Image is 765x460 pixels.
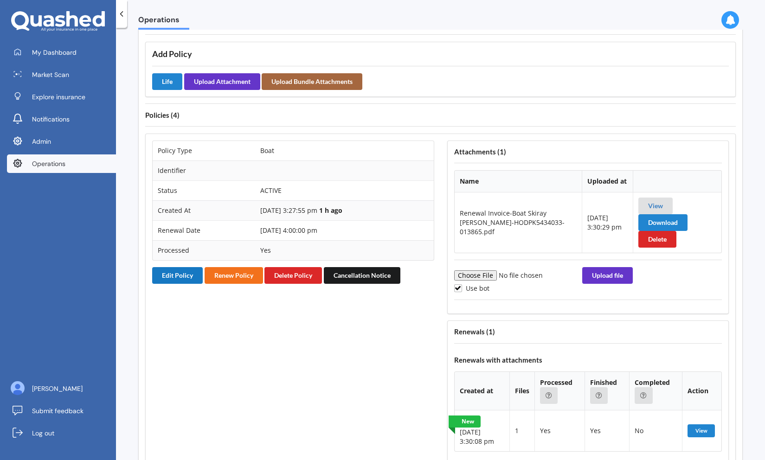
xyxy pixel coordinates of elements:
[32,137,51,146] span: Admin
[138,15,189,28] span: Operations
[184,73,260,90] button: Upload Attachment
[454,356,722,364] h4: Renewals with attachments
[32,406,84,415] span: Submit feedback
[7,379,116,398] a: [PERSON_NAME]
[153,160,255,180] td: Identifier
[32,92,85,102] span: Explore insurance
[648,202,663,210] a: View
[7,154,116,173] a: Operations
[153,141,255,160] td: Policy Type
[449,415,481,428] a: New
[11,381,25,395] img: ALV-UjU6YHOUIM1AGx_4vxbOkaOq-1eqc8a3URkVIJkc_iWYmQ98kTe7fc9QMVOBV43MoXmOPfWPN7JjnmUwLuIGKVePaQgPQ...
[585,410,629,451] td: Yes
[32,70,69,79] span: Market Scan
[153,220,255,240] td: Renewal Date
[319,206,342,215] b: 1 h ago
[324,267,400,284] button: Cancellation Notice
[255,220,434,240] td: [DATE] 4:00:00 pm
[7,88,116,106] a: Explore insurance
[152,73,182,90] button: Life
[582,192,633,253] td: [DATE] 3:30:29 pm
[262,73,362,90] button: Upload Bundle Attachments
[255,200,434,220] td: [DATE] 3:27:55 pm
[638,214,688,231] button: Download
[509,372,534,410] th: Files
[455,171,582,192] th: Name
[32,48,77,57] span: My Dashboard
[255,180,434,200] td: ACTIVE
[582,171,633,192] th: Uploaded at
[153,180,255,200] td: Status
[7,43,116,62] a: My Dashboard
[255,141,434,160] td: Boat
[153,200,255,220] td: Created At
[152,267,203,284] button: Edit Policy
[509,410,534,451] td: 1
[534,410,585,451] td: Yes
[688,426,716,434] a: View
[7,402,116,420] a: Submit feedback
[582,267,633,284] button: Upload file
[585,372,629,410] th: Finished
[682,372,721,410] th: Action
[255,240,434,260] td: Yes
[32,159,65,168] span: Operations
[7,132,116,151] a: Admin
[629,410,682,451] td: No
[638,198,673,214] button: View
[7,424,116,442] a: Log out
[454,147,722,156] h4: Attachments ( 1 )
[629,372,682,410] th: Completed
[454,327,722,336] h4: Renewals ( 1 )
[688,424,715,437] button: View
[7,110,116,128] a: Notifications
[454,284,490,292] label: Use bot
[32,384,83,393] span: [PERSON_NAME]
[152,49,729,59] h3: Add Policy
[7,65,116,84] a: Market Scan
[153,240,255,260] td: Processed
[145,111,736,120] h4: Policies ( 4 )
[455,372,509,410] th: Created at
[455,192,582,253] td: Renewal Invoice-Boat Skiray [PERSON_NAME]-HODPK5434033-013865.pdf
[455,410,509,451] td: [DATE] 3:30:08 pm
[32,115,70,124] span: Notifications
[534,372,585,410] th: Processed
[638,231,676,248] button: Delete
[264,267,322,284] button: Delete Policy
[32,428,54,438] span: Log out
[205,267,263,284] button: Renew Policy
